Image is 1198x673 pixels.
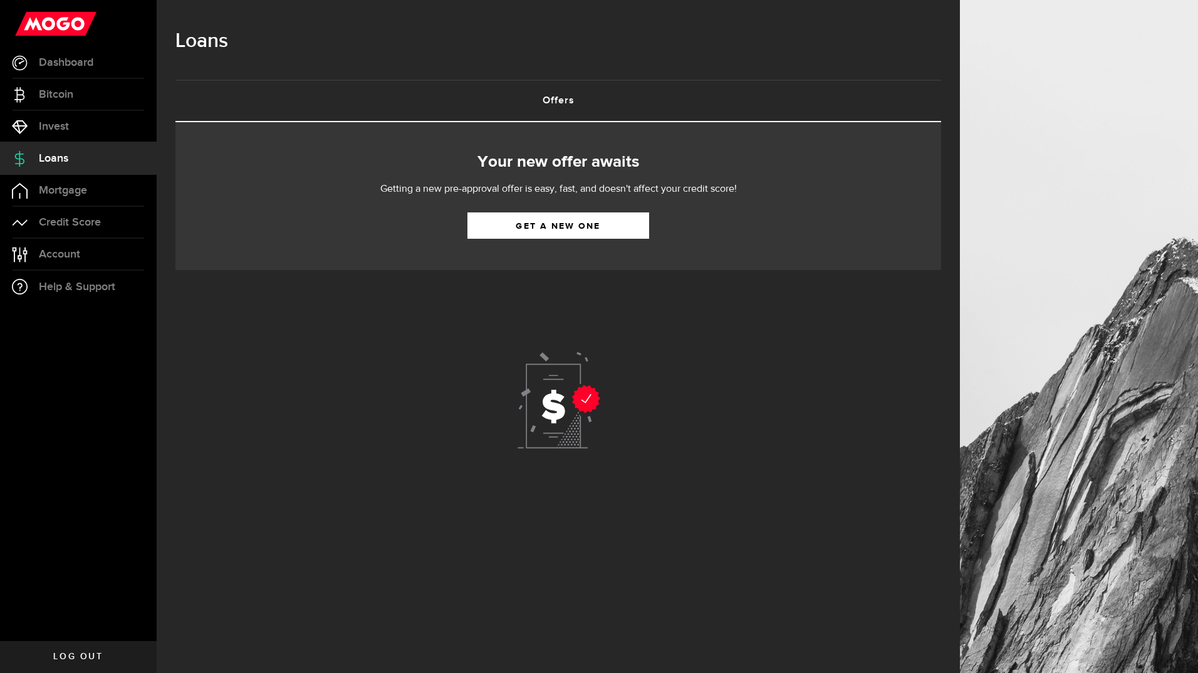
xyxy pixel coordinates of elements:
[1145,620,1198,673] iframe: LiveChat chat widget
[39,281,115,293] span: Help & Support
[53,652,103,661] span: Log out
[39,89,73,100] span: Bitcoin
[39,57,93,68] span: Dashboard
[467,212,649,239] a: Get a new one
[39,249,80,260] span: Account
[175,81,941,121] a: Offers
[342,182,774,197] p: Getting a new pre-approval offer is easy, fast, and doesn't affect your credit score!
[39,217,101,228] span: Credit Score
[175,25,941,58] h1: Loans
[39,153,68,164] span: Loans
[39,185,87,196] span: Mortgage
[194,149,922,175] h2: Your new offer awaits
[39,121,69,132] span: Invest
[175,80,941,122] ul: Tabs Navigation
